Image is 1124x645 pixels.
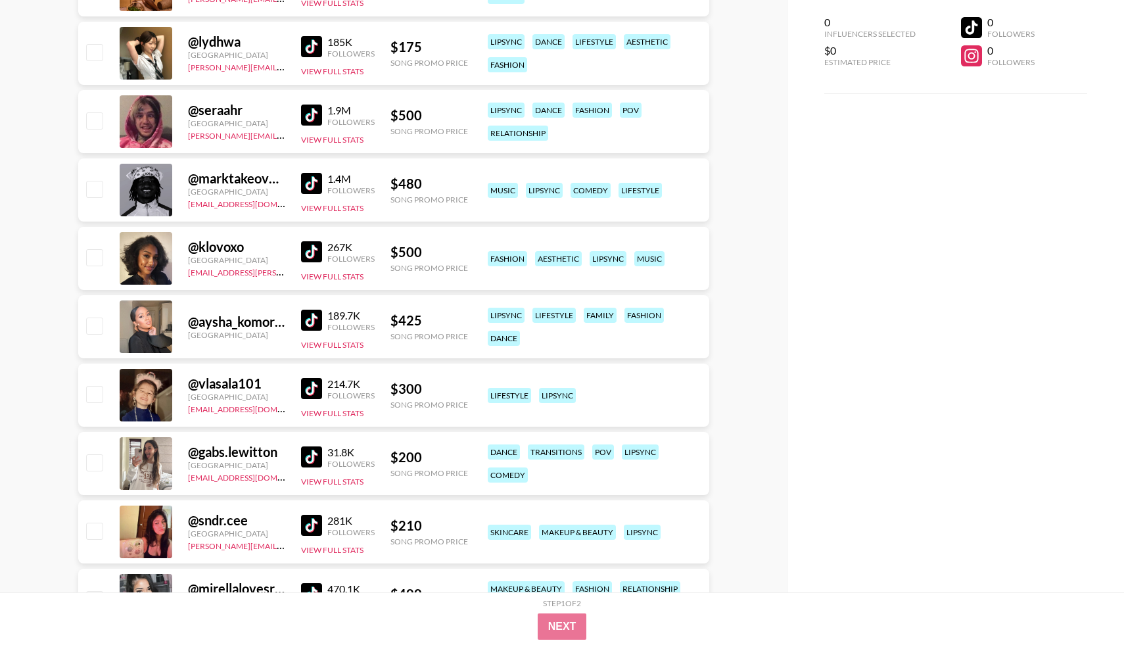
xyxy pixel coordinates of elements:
div: fashion [488,251,527,266]
div: makeup & beauty [488,581,565,596]
div: Followers [327,322,375,332]
div: 470.1K [327,583,375,596]
div: Step 1 of 2 [543,598,581,608]
button: Next [538,613,587,640]
div: pov [620,103,642,118]
div: $ 200 [390,449,468,466]
div: 267K [327,241,375,254]
div: $ 480 [390,176,468,192]
div: skincare [488,525,531,540]
div: $0 [824,44,916,57]
div: @ mirellalovesredbull [188,581,285,597]
img: TikTok [301,173,322,194]
img: TikTok [301,583,322,604]
div: lipsync [488,34,525,49]
button: View Full Stats [301,135,363,145]
div: $ 400 [390,586,468,602]
img: TikTok [301,515,322,536]
div: lifestyle [488,388,531,403]
div: @ sndr.cee [188,512,285,529]
img: TikTok [301,105,322,126]
div: @ aysha_komorah [188,314,285,330]
button: View Full Stats [301,203,363,213]
div: Followers [987,29,1035,39]
div: [GEOGRAPHIC_DATA] [188,255,285,265]
button: View Full Stats [301,545,363,555]
div: Song Promo Price [390,400,468,410]
div: [GEOGRAPHIC_DATA] [188,392,285,402]
button: View Full Stats [301,340,363,350]
div: relationship [488,126,548,141]
div: Song Promo Price [390,58,468,68]
div: Song Promo Price [390,468,468,478]
div: dance [488,331,520,346]
div: aesthetic [624,34,670,49]
div: Followers [327,254,375,264]
div: lifestyle [573,34,616,49]
div: 1.4M [327,172,375,185]
div: Followers [327,459,375,469]
div: dance [488,444,520,460]
div: fashion [488,57,527,72]
button: View Full Stats [301,408,363,418]
div: 185K [327,36,375,49]
button: View Full Stats [301,477,363,487]
img: TikTok [301,310,322,331]
div: [GEOGRAPHIC_DATA] [188,187,285,197]
div: Followers [987,57,1035,67]
div: lipsync [526,183,563,198]
div: comedy [571,183,611,198]
div: 0 [824,16,916,29]
div: lifestyle [532,308,576,323]
button: View Full Stats [301,272,363,281]
img: TikTok [301,378,322,399]
div: @ marktakeoverr [188,170,285,187]
div: 1.9M [327,104,375,117]
a: [EMAIL_ADDRESS][PERSON_NAME][DOMAIN_NAME] [188,265,383,277]
div: Song Promo Price [390,263,468,273]
div: @ gabs.lewitton [188,444,285,460]
div: @ vlasala101 [188,375,285,392]
div: [GEOGRAPHIC_DATA] [188,330,285,340]
div: music [488,183,518,198]
a: [PERSON_NAME][EMAIL_ADDRESS][DOMAIN_NAME] [188,538,383,551]
div: @ lydhwa [188,34,285,50]
a: [PERSON_NAME][EMAIL_ADDRESS][DOMAIN_NAME] [188,128,383,141]
div: [GEOGRAPHIC_DATA] [188,50,285,60]
div: $ 500 [390,107,468,124]
div: [GEOGRAPHIC_DATA] [188,460,285,470]
div: 189.7K [327,309,375,322]
div: $ 175 [390,39,468,55]
a: [PERSON_NAME][EMAIL_ADDRESS][DOMAIN_NAME] [188,60,383,72]
button: View Full Stats [301,66,363,76]
div: lifestyle [619,183,662,198]
div: pov [592,444,614,460]
div: 0 [987,16,1035,29]
div: lipsync [488,308,525,323]
div: comedy [488,467,528,483]
div: [GEOGRAPHIC_DATA] [188,529,285,538]
div: lipsync [624,525,661,540]
div: dance [532,103,565,118]
div: 0 [987,44,1035,57]
div: Followers [327,49,375,59]
div: @ seraahr [188,102,285,118]
div: @ klovoxo [188,239,285,255]
img: TikTok [301,36,322,57]
div: lipsync [539,388,576,403]
div: dance [532,34,565,49]
div: fashion [573,581,612,596]
a: [EMAIL_ADDRESS][DOMAIN_NAME] [188,402,320,414]
div: makeup & beauty [539,525,616,540]
div: lipsync [590,251,626,266]
div: relationship [620,581,680,596]
div: [GEOGRAPHIC_DATA] [188,118,285,128]
div: Estimated Price [824,57,916,67]
div: Song Promo Price [390,331,468,341]
img: TikTok [301,446,322,467]
div: Followers [327,117,375,127]
div: Song Promo Price [390,537,468,546]
div: family [584,308,617,323]
div: Followers [327,527,375,537]
div: aesthetic [535,251,582,266]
